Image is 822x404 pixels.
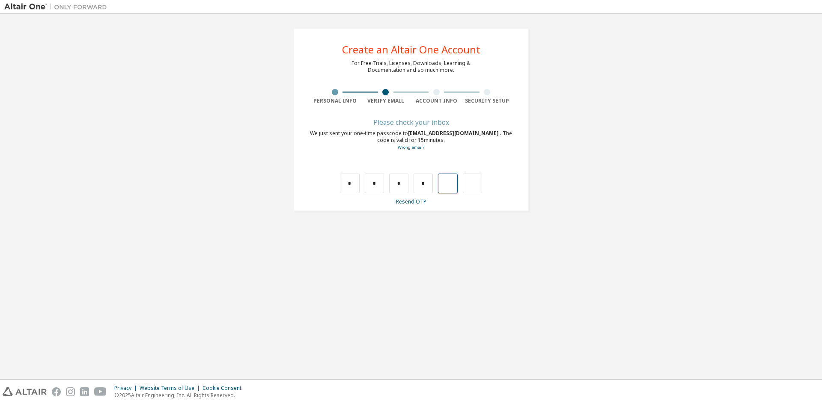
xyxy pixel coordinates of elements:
a: Go back to the registration form [398,144,424,150]
a: Resend OTP [396,198,426,205]
div: Security Setup [462,97,513,104]
div: Create an Altair One Account [342,44,480,55]
span: [EMAIL_ADDRESS][DOMAIN_NAME] [408,130,500,137]
div: We just sent your one-time passcode to . The code is valid for 15 minutes. [310,130,512,151]
div: Account Info [411,97,462,104]
img: facebook.svg [52,387,61,396]
img: Altair One [4,3,111,11]
img: instagram.svg [66,387,75,396]
div: Verify Email [360,97,411,104]
div: Please check your inbox [310,120,512,125]
div: Website Terms of Use [140,385,203,392]
div: Cookie Consent [203,385,247,392]
div: Personal Info [310,97,360,104]
div: For Free Trials, Licenses, Downloads, Learning & Documentation and so much more. [351,60,471,74]
div: Privacy [114,385,140,392]
img: youtube.svg [94,387,107,396]
p: © 2025 Altair Engineering, Inc. All Rights Reserved. [114,392,247,399]
img: altair_logo.svg [3,387,47,396]
img: linkedin.svg [80,387,89,396]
